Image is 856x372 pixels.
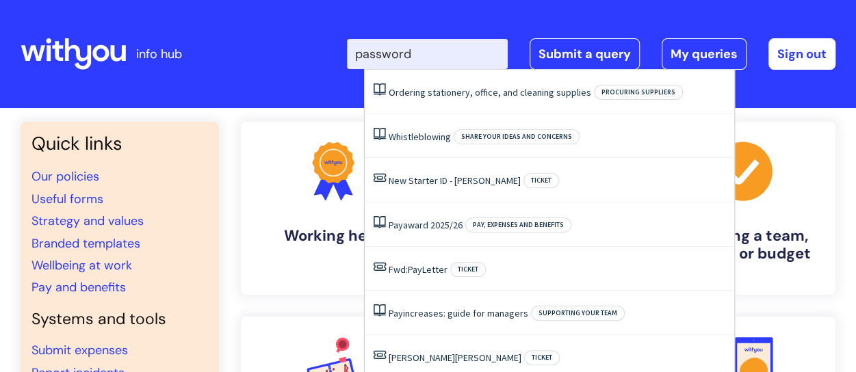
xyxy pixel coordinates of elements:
a: Useful forms [31,191,103,207]
a: Payincreases: guide for managers [389,307,528,319]
h4: Systems and tools [31,310,208,329]
a: Our policies [31,168,99,185]
span: [PERSON_NAME] [455,351,521,364]
a: My queries [662,38,747,70]
a: Fwd:PayLetter [389,263,448,276]
span: Pay, expenses and benefits [465,217,571,232]
a: Ordering stationery, office, and cleaning supplies [389,86,591,98]
span: Procuring suppliers [594,85,683,100]
span: Ticket [524,350,560,365]
div: | - [347,38,835,70]
span: Pay [408,263,422,276]
a: Whistleblowing [389,131,451,143]
input: Search [347,39,508,69]
a: Wellbeing at work [31,257,132,274]
h4: Managing a team, building or budget [662,227,825,263]
a: Pay and benefits [31,279,126,295]
span: Pay [389,307,403,319]
a: Working here [241,122,426,295]
a: New Starter ID - [PERSON_NAME] [389,174,521,187]
h4: Working here [252,227,415,245]
p: info hub [136,43,182,65]
span: Pay [389,219,403,231]
h3: Quick links [31,133,208,155]
a: [PERSON_NAME][PERSON_NAME] [389,351,521,364]
span: Share your ideas and concerns [454,129,580,144]
a: Submit a query [530,38,640,70]
span: Ticket [450,262,486,277]
a: Managing a team, building or budget [651,122,835,295]
a: Branded templates [31,235,140,252]
span: Ticket [523,173,559,188]
a: Submit expenses [31,342,128,358]
a: Sign out [768,38,835,70]
span: Supporting your team [531,306,625,321]
a: Payaward 2025/26 [389,219,463,231]
a: Strategy and values [31,213,144,229]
